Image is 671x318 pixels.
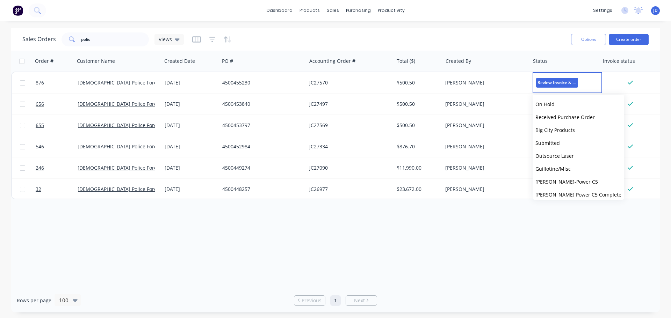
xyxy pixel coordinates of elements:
[78,122,159,128] a: [DEMOGRAPHIC_DATA] Police Force
[397,101,438,108] div: $500.50
[533,111,624,124] button: Received Purchase Order
[222,122,300,129] div: 4500453797
[222,164,300,171] div: 4500449274
[535,114,595,120] span: Received Purchase Order
[533,58,548,65] div: Status
[535,153,574,159] span: Outsource Laser
[263,5,296,16] a: dashboard
[374,5,408,16] div: productivity
[78,143,159,150] a: [DEMOGRAPHIC_DATA] Police Force
[36,94,78,114] a: 656
[165,164,217,171] div: [DATE]
[533,136,624,149] button: Submitted
[36,72,78,93] a: 876
[222,79,300,86] div: 4500455230
[36,164,44,171] span: 246
[397,58,415,65] div: Total ($)
[309,101,387,108] div: JC27497
[222,58,233,65] div: PO #
[533,175,624,188] button: [PERSON_NAME]-Power C5
[590,5,616,16] div: settings
[536,78,578,87] span: Review Invoice & Email
[36,101,44,108] span: 656
[36,143,44,150] span: 546
[78,186,159,192] a: [DEMOGRAPHIC_DATA] Police Force
[346,297,377,304] a: Next page
[397,143,438,150] div: $876.70
[36,79,44,86] span: 876
[445,164,523,171] div: [PERSON_NAME]
[309,186,387,193] div: JC26977
[22,36,56,43] h1: Sales Orders
[535,191,621,198] span: [PERSON_NAME] Power C5 Complete
[309,79,387,86] div: JC27570
[36,157,78,178] a: 246
[222,186,300,193] div: 4500448257
[342,5,374,16] div: purchasing
[609,34,649,45] button: Create order
[36,122,44,129] span: 655
[78,101,159,107] a: [DEMOGRAPHIC_DATA] Police Force
[309,122,387,129] div: JC27569
[323,5,342,16] div: sales
[222,101,300,108] div: 4500453840
[222,143,300,150] div: 4500452984
[164,58,195,65] div: Created Date
[36,186,41,193] span: 32
[36,179,78,200] a: 32
[653,7,658,14] span: JD
[309,58,355,65] div: Accounting Order #
[445,186,523,193] div: [PERSON_NAME]
[533,149,624,162] button: Outsource Laser
[36,115,78,136] a: 655
[159,36,172,43] span: Views
[36,136,78,157] a: 546
[354,297,365,304] span: Next
[165,122,217,129] div: [DATE]
[17,297,51,304] span: Rows per page
[397,186,438,193] div: $23,672.00
[445,79,523,86] div: [PERSON_NAME]
[165,143,217,150] div: [DATE]
[445,122,523,129] div: [PERSON_NAME]
[533,124,624,136] button: Big City Products
[397,79,438,86] div: $500.50
[309,143,387,150] div: JC27334
[291,295,380,306] ul: Pagination
[535,178,598,185] span: [PERSON_NAME]-Power C5
[533,98,624,111] button: On Hold
[165,186,217,193] div: [DATE]
[302,297,322,304] span: Previous
[78,164,159,171] a: [DEMOGRAPHIC_DATA] Police Force
[294,297,325,304] a: Previous page
[535,127,575,133] span: Big City Products
[397,164,438,171] div: $11,990.00
[309,164,387,171] div: JC27090
[445,101,523,108] div: [PERSON_NAME]
[445,143,523,150] div: [PERSON_NAME]
[446,58,471,65] div: Created By
[165,101,217,108] div: [DATE]
[571,34,606,45] button: Options
[81,32,149,46] input: Search...
[397,122,438,129] div: $500.50
[35,58,53,65] div: Order #
[296,5,323,16] div: products
[13,5,23,16] img: Factory
[533,188,624,201] button: [PERSON_NAME] Power C5 Complete
[330,295,341,306] a: Page 1 is your current page
[77,58,115,65] div: Customer Name
[535,140,560,146] span: Submitted
[165,79,217,86] div: [DATE]
[535,165,571,172] span: Guillotine/Misc
[535,101,555,108] span: On Hold
[603,58,635,65] div: Invoice status
[533,162,624,175] button: Guillotine/Misc
[78,79,159,86] a: [DEMOGRAPHIC_DATA] Police Force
